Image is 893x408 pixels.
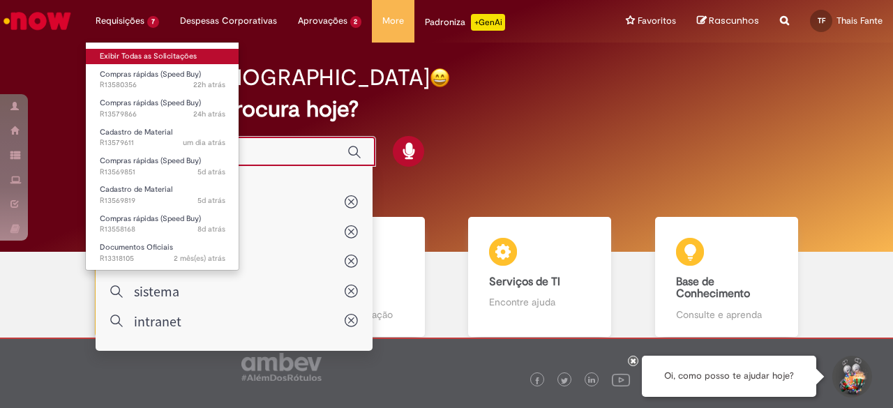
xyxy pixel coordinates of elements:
h2: Bom dia, [DEMOGRAPHIC_DATA] [96,66,430,90]
span: Cadastro de Material [100,184,172,195]
a: Exibir Todas as Solicitações [86,49,239,64]
a: Aberto R13579611 : Cadastro de Material [86,125,239,151]
img: logo_footer_twitter.png [561,377,568,384]
img: logo_footer_youtube.png [612,370,630,388]
time: 30/09/2025 10:10:10 [193,80,225,90]
time: 23/09/2025 10:31:41 [197,224,225,234]
a: Base de Conhecimento Consulte e aprenda [633,217,820,338]
ul: Requisições [85,42,239,271]
span: 7 [147,16,159,28]
p: +GenAi [471,14,505,31]
a: Rascunhos [697,15,759,28]
span: R13569819 [100,195,225,206]
span: R13580356 [100,80,225,91]
span: 2 mês(es) atrás [174,253,225,264]
span: Compras rápidas (Speed Buy) [100,98,201,108]
time: 26/09/2025 10:36:05 [197,195,225,206]
span: Favoritos [638,14,676,28]
time: 30/09/2025 08:57:21 [193,109,225,119]
span: Aprovações [298,14,347,28]
p: Consulte e aprenda [676,308,777,322]
span: Cadastro de Material [100,127,172,137]
span: Requisições [96,14,144,28]
span: TF [818,16,825,25]
span: Thais Fante [836,15,883,27]
span: Compras rápidas (Speed Buy) [100,156,201,166]
span: Documentos Oficiais [100,242,173,252]
a: Aberto R13318105 : Documentos Oficiais [86,240,239,266]
h2: O que você procura hoje? [96,97,797,121]
span: R13569851 [100,167,225,178]
span: 22h atrás [193,80,225,90]
b: Serviços de TI [489,275,560,289]
span: 8d atrás [197,224,225,234]
span: Compras rápidas (Speed Buy) [100,69,201,80]
span: Compras rápidas (Speed Buy) [100,213,201,224]
span: R13318105 [100,253,225,264]
a: Aberto R13579866 : Compras rápidas (Speed Buy) [86,96,239,121]
a: Tirar dúvidas Tirar dúvidas com Lupi Assist e Gen Ai [73,217,260,338]
span: 24h atrás [193,109,225,119]
img: happy-face.png [430,68,450,88]
img: logo_footer_linkedin.png [588,377,595,385]
span: Rascunhos [709,14,759,27]
img: logo_footer_facebook.png [534,377,541,384]
time: 26/09/2025 10:40:13 [197,167,225,177]
div: Oi, como posso te ajudar hoje? [642,356,816,397]
span: 5d atrás [197,195,225,206]
a: Aberto R13580356 : Compras rápidas (Speed Buy) [86,67,239,93]
span: um dia atrás [183,137,225,148]
time: 30/09/2025 08:03:14 [183,137,225,148]
span: 5d atrás [197,167,225,177]
a: Serviços de TI Encontre ajuda [446,217,633,338]
p: Encontre ajuda [489,295,590,309]
a: Aberto R13569851 : Compras rápidas (Speed Buy) [86,153,239,179]
span: 2 [350,16,362,28]
span: R13579866 [100,109,225,120]
img: ServiceNow [1,7,73,35]
div: Padroniza [425,14,505,31]
img: logo_footer_ambev_rotulo_gray.png [241,353,322,381]
a: Aberto R13569819 : Cadastro de Material [86,182,239,208]
span: More [382,14,404,28]
a: Aberto R13558168 : Compras rápidas (Speed Buy) [86,211,239,237]
span: R13558168 [100,224,225,235]
b: Base de Conhecimento [676,275,750,301]
time: 23/07/2025 17:08:20 [174,253,225,264]
button: Iniciar Conversa de Suporte [830,356,872,398]
span: Despesas Corporativas [180,14,277,28]
span: R13579611 [100,137,225,149]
